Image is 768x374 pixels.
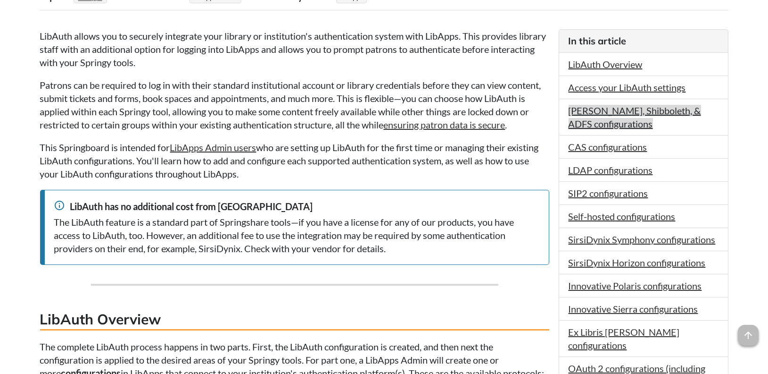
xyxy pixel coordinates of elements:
a: Access your LibAuth settings [569,82,686,93]
p: Patrons can be required to log in with their standard institutional account or library credential... [40,78,549,131]
a: CAS configurations [569,141,647,153]
div: LibAuth has no additional cost from [GEOGRAPHIC_DATA] [54,200,539,213]
a: SirsiDynix Symphony configurations [569,234,716,245]
a: LibApps Admin users [170,142,256,153]
a: Ex Libris [PERSON_NAME] configurations [569,326,680,351]
a: Innovative Sierra configurations [569,303,698,314]
a: LDAP configurations [569,164,653,176]
h3: LibAuth Overview [40,309,549,331]
span: arrow_upward [738,325,759,346]
a: SirsiDynix Horizon configurations [569,257,706,268]
a: [PERSON_NAME], Shibboleth, & ADFS configurations [569,105,701,129]
h3: In this article [569,34,718,48]
span: info [54,200,66,211]
a: LibAuth Overview [569,59,643,70]
a: Self-hosted configurations [569,211,676,222]
a: arrow_upward [738,326,759,337]
a: Innovative Polaris configurations [569,280,702,291]
p: LibAuth allows you to securely integrate your library or institution's authentication system with... [40,29,549,69]
a: SIP2 configurations [569,187,648,199]
div: The LibAuth feature is a standard part of Springshare tools—if you have a license for any of our ... [54,215,539,255]
p: This Springboard is intended for who are setting up LibAuth for the first time or managing their ... [40,141,549,180]
a: ensuring patron data is secure [384,119,505,130]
